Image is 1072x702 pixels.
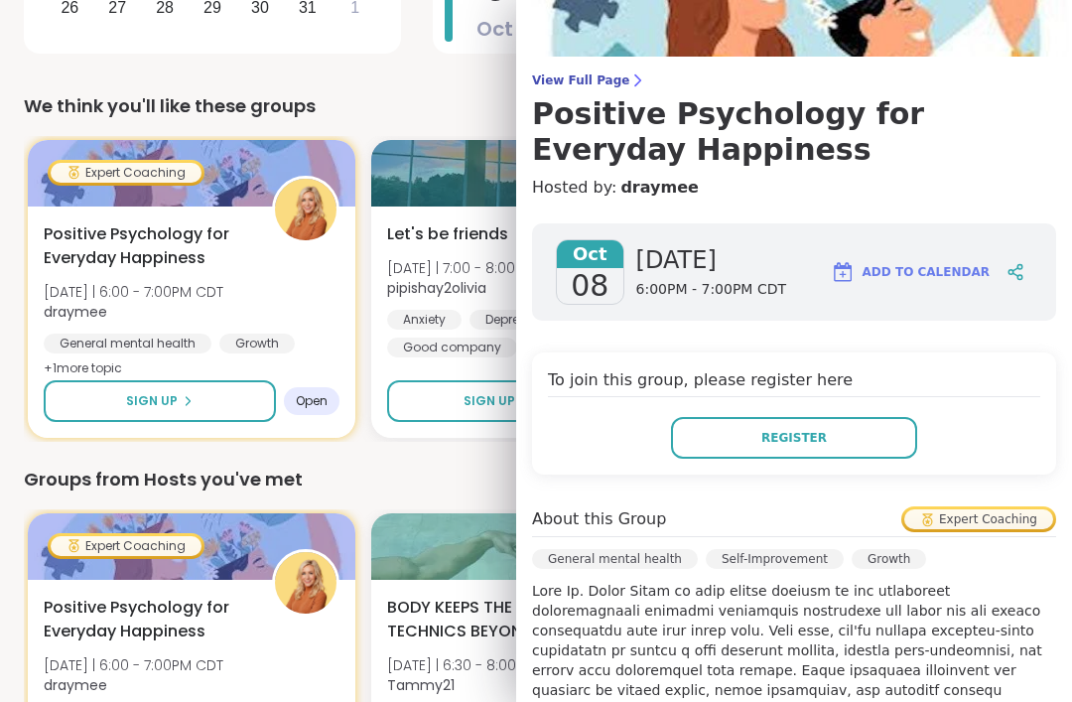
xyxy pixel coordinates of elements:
span: Sign Up [464,392,515,410]
span: [DATE] | 6:00 - 7:00PM CDT [44,282,223,302]
div: Expert Coaching [51,536,201,556]
div: General mental health [532,549,698,569]
span: Let's be friends [387,222,508,246]
h4: To join this group, please register here [548,368,1040,397]
span: Positive Psychology for Everyday Happiness [44,222,250,270]
span: BODY KEEPS THE SCORE: TECHNICS BEYOND TRAUMA [387,596,594,643]
button: Register [671,417,917,459]
div: Expert Coaching [51,163,201,183]
span: View Full Page [532,72,1056,88]
img: draymee [275,552,336,614]
div: Groups from Hosts you've met [24,466,1048,493]
button: Sign Up [44,380,276,422]
div: Expert Coaching [904,509,1053,529]
div: Depression [469,310,568,330]
span: Positive Psychology for Everyday Happiness [44,596,250,643]
span: [DATE] | 7:00 - 8:00PM CDT [387,258,567,278]
span: Register [761,429,827,447]
span: [DATE] | 6:30 - 8:00PM CDT [387,655,568,675]
div: Growth [852,549,926,569]
div: We think you'll like these groups [24,92,1048,120]
span: Sign Up [126,392,178,410]
h3: Positive Psychology for Everyday Happiness [532,96,1056,168]
span: Add to Calendar [863,263,990,281]
a: View Full PagePositive Psychology for Everyday Happiness [532,72,1056,168]
b: pipishay2olivia [387,278,486,298]
button: Sign Up [387,380,607,422]
span: [DATE] [636,244,786,276]
h4: Hosted by: [532,176,1056,200]
div: Anxiety [387,310,462,330]
span: 08 [571,268,608,304]
b: Tammy21 [387,675,455,695]
span: [DATE] | 6:00 - 7:00PM CDT [44,655,223,675]
img: ShareWell Logomark [831,260,855,284]
b: draymee [44,675,107,695]
div: General mental health [44,334,211,353]
a: draymee [620,176,698,200]
div: Self-Improvement [706,549,844,569]
div: Good company [387,338,517,357]
b: draymee [44,302,107,322]
span: Oct [476,15,513,43]
span: Open [296,393,328,409]
h4: About this Group [532,507,666,531]
span: Oct [557,240,623,268]
img: draymee [275,179,336,240]
span: 6:00PM - 7:00PM CDT [636,280,786,300]
button: Add to Calendar [822,248,999,296]
div: Growth [219,334,295,353]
